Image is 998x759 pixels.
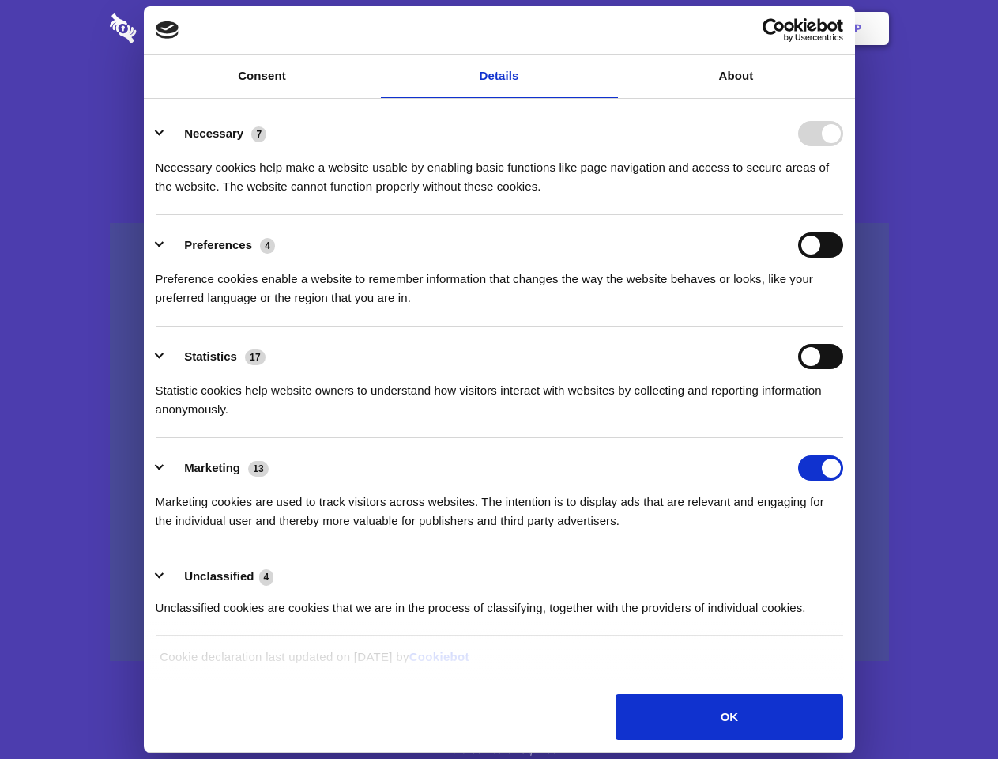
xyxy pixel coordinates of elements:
div: Unclassified cookies are cookies that we are in the process of classifying, together with the pro... [156,587,843,617]
a: Pricing [464,4,533,53]
a: Wistia video thumbnail [110,223,889,662]
img: logo [156,21,179,39]
a: Usercentrics Cookiebot - opens in a new window [705,18,843,42]
label: Preferences [184,238,252,251]
button: Preferences (4) [156,232,285,258]
div: Marketing cookies are used to track visitors across websites. The intention is to display ads tha... [156,481,843,531]
div: Necessary cookies help make a website usable by enabling basic functions like page navigation and... [156,146,843,196]
a: Consent [144,55,381,98]
h1: Eliminate Slack Data Loss. [110,71,889,128]
a: Cookiebot [409,650,469,663]
span: 4 [260,238,275,254]
label: Marketing [184,461,240,474]
div: Cookie declaration last updated on [DATE] by [148,648,850,678]
div: Preference cookies enable a website to remember information that changes the way the website beha... [156,258,843,308]
a: Details [381,55,618,98]
span: 4 [259,569,274,585]
label: Necessary [184,126,243,140]
button: Unclassified (4) [156,567,284,587]
iframe: Drift Widget Chat Controller [919,680,979,740]
span: 17 [245,349,266,365]
a: Login [717,4,785,53]
img: logo-wordmark-white-trans-d4663122ce5f474addd5e946df7df03e33cb6a1c49d2221995e7729f52c070b2.svg [110,13,245,43]
button: Necessary (7) [156,121,277,146]
span: 7 [251,126,266,142]
button: Marketing (13) [156,455,279,481]
a: Contact [641,4,714,53]
h4: Auto-redaction of sensitive data, encrypted data sharing and self-destructing private chats. Shar... [110,144,889,196]
a: About [618,55,855,98]
button: OK [616,694,842,740]
button: Statistics (17) [156,344,276,369]
span: 13 [248,461,269,477]
div: Statistic cookies help website owners to understand how visitors interact with websites by collec... [156,369,843,419]
label: Statistics [184,349,237,363]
